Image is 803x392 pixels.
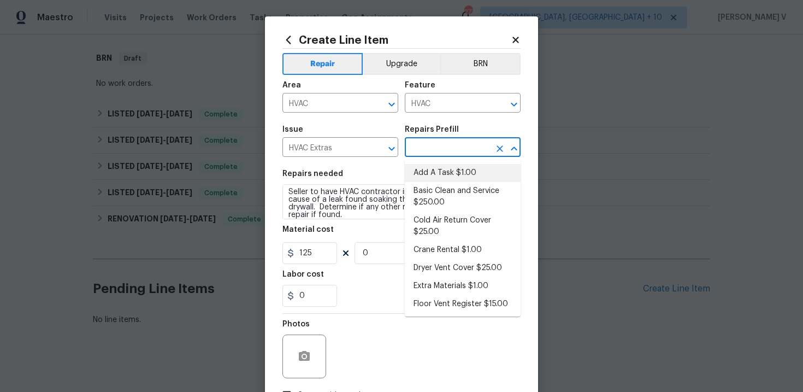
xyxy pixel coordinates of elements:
textarea: Seller to have HVAC contractor inspect and determine the cause of a leak found soaking the bedroo... [282,184,521,219]
button: Open [506,97,522,112]
li: Floor Vent Register $15.00 [405,295,521,313]
li: Crane Rental $1.00 [405,241,521,259]
h5: Photos [282,320,310,328]
h2: Create Line Item [282,34,511,46]
button: Clear [492,141,507,156]
button: Upgrade [363,53,441,75]
button: Repair [282,53,363,75]
h5: Issue [282,126,303,133]
h5: Material cost [282,226,334,233]
li: Add A Task $1.00 [405,164,521,182]
h5: Area [282,81,301,89]
button: Open [384,141,399,156]
h5: Labor cost [282,271,324,278]
button: BRN [440,53,521,75]
li: Basic Clean and Service $250.00 [405,182,521,212]
button: Open [384,97,399,112]
h5: Feature [405,81,435,89]
button: Close [506,141,522,156]
li: Cold Air Return Cover $25.00 [405,212,521,241]
h5: Repairs Prefill [405,126,459,133]
li: Extra Materials $1.00 [405,277,521,295]
li: Dryer Vent Cover $25.00 [405,259,521,277]
h5: Repairs needed [282,170,343,178]
li: HVAC Assessment $75.00 [405,313,521,331]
